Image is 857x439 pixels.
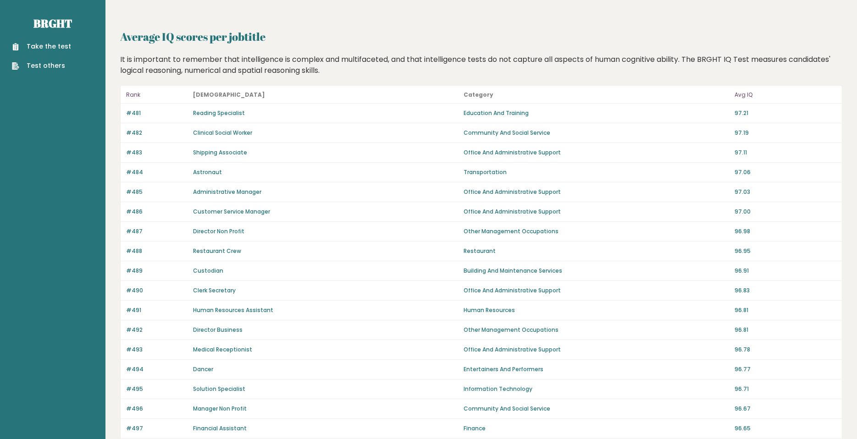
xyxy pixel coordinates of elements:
[735,168,837,176] p: 97.06
[126,109,188,117] p: #481
[735,208,837,216] p: 97.00
[464,91,493,99] b: Category
[126,227,188,236] p: #487
[735,385,837,393] p: 96.71
[126,385,188,393] p: #495
[464,208,729,216] p: Office And Administrative Support
[126,148,188,157] p: #483
[735,227,837,236] p: 96.98
[464,365,729,373] p: Entertainers And Performers
[193,148,247,156] a: Shipping Associate
[126,405,188,413] p: #496
[126,188,188,196] p: #485
[126,365,188,373] p: #494
[735,267,837,275] p: 96.91
[193,168,222,176] a: Astronaut
[735,109,837,117] p: 97.21
[126,208,188,216] p: #486
[126,326,188,334] p: #492
[12,61,71,71] a: Test others
[735,365,837,373] p: 96.77
[193,188,261,196] a: Administrative Manager
[464,286,729,295] p: Office And Administrative Support
[735,247,837,255] p: 96.95
[464,405,729,413] p: Community And Social Service
[193,405,247,412] a: Manager Non Profit
[12,42,71,51] a: Take the test
[735,286,837,295] p: 96.83
[126,346,188,354] p: #493
[193,267,223,274] a: Custodian
[735,89,837,100] p: Avg IQ
[193,91,265,99] b: [DEMOGRAPHIC_DATA]
[126,168,188,176] p: #484
[735,306,837,314] p: 96.81
[126,424,188,433] p: #497
[193,286,236,294] a: Clerk Secretary
[126,267,188,275] p: #489
[193,424,247,432] a: Financial Assistant
[464,188,729,196] p: Office And Administrative Support
[464,346,729,354] p: Office And Administrative Support
[126,247,188,255] p: #488
[33,16,72,31] a: Brght
[193,346,252,353] a: Medical Receptionist
[193,326,243,334] a: Director Business
[464,306,729,314] p: Human Resources
[117,54,846,76] div: It is important to remember that intelligence is complex and multifaceted, and that intelligence ...
[735,188,837,196] p: 97.03
[464,267,729,275] p: Building And Maintenance Services
[193,109,245,117] a: Reading Specialist
[193,306,273,314] a: Human Resources Assistant
[464,227,729,236] p: Other Management Occupations
[735,129,837,137] p: 97.19
[464,148,729,157] p: Office And Administrative Support
[464,385,729,393] p: Information Technology
[126,306,188,314] p: #491
[193,208,270,215] a: Customer Service Manager
[464,326,729,334] p: Other Management Occupations
[126,129,188,137] p: #482
[120,28,842,45] h2: Average IQ scores per jobtitle
[464,247,729,255] p: Restaurant
[126,89,188,100] p: Rank
[193,227,244,235] a: Director Non Profit
[464,109,729,117] p: Education And Training
[464,168,729,176] p: Transportation
[193,247,241,255] a: Restaurant Crew
[735,148,837,157] p: 97.11
[735,346,837,354] p: 96.78
[464,424,729,433] p: Finance
[735,326,837,334] p: 96.81
[735,424,837,433] p: 96.65
[735,405,837,413] p: 96.67
[464,129,729,137] p: Community And Social Service
[193,129,252,137] a: Clinical Social Worker
[126,286,188,295] p: #490
[193,365,213,373] a: Dancer
[193,385,245,393] a: Solution Specialist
